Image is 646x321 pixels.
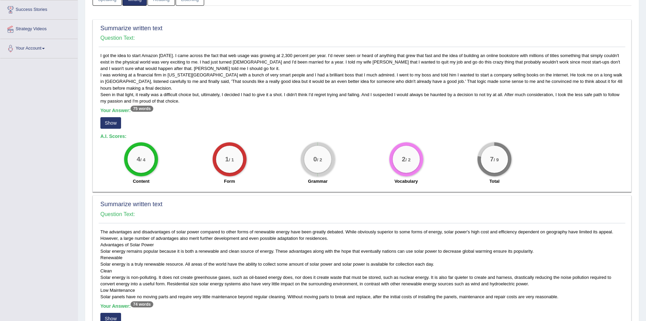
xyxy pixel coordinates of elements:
[140,158,145,163] small: / 4
[0,39,78,56] a: Your Account
[100,211,624,217] h4: Question Text:
[402,156,406,163] big: 2
[137,156,140,163] big: 4
[0,20,78,37] a: Strategy Videos
[100,133,126,139] b: A.I. Scores:
[131,106,153,112] sup: 75 words
[308,178,328,184] label: Grammar
[490,156,494,163] big: 7
[394,178,418,184] label: Vocabulary
[229,158,234,163] small: / 1
[489,178,500,184] label: Total
[100,35,624,41] h4: Question Text:
[224,178,235,184] label: Form
[317,158,322,163] small: / 2
[0,0,78,17] a: Success Stories
[494,158,499,163] small: / 9
[100,201,624,208] h2: Summarize written text
[100,25,624,32] h2: Summarize written text
[225,156,229,163] big: 1
[99,52,625,188] div: I got the idea to start Amazon [DATE]. I came across the fact that web usage was growing at 2,300...
[100,108,153,113] b: Your Answer:
[100,117,121,129] button: Show
[131,301,153,307] sup: 74 words
[405,158,410,163] small: / 2
[100,303,153,309] b: Your Answer:
[133,178,150,184] label: Content
[313,156,317,163] big: 0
